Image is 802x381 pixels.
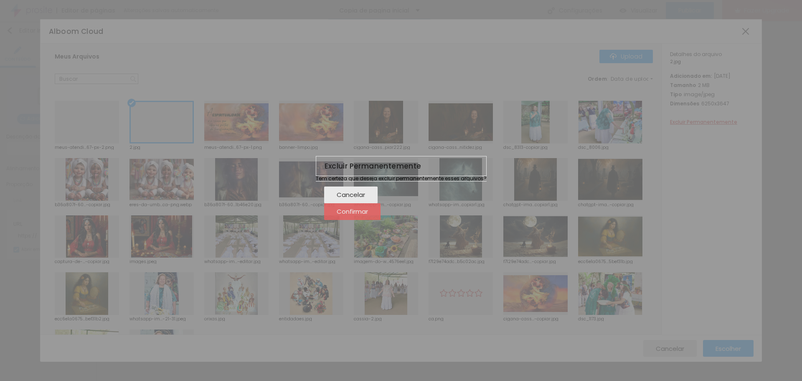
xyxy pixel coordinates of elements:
span: Tem certeza que deseja excluir permanentemente esses arquivos? [316,175,487,182]
button: Cancelar [324,187,378,203]
button: Confirmar [324,203,381,220]
span: Confirmar [337,208,368,215]
span: Excluir Permanentemente [325,161,421,171]
span: Cancelar [337,191,365,198]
